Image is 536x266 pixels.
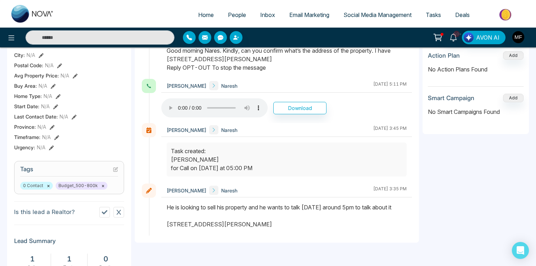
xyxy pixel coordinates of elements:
span: N/A [39,82,47,89]
span: Province : [14,123,36,131]
img: Market-place.gif [480,7,532,23]
span: N/A [38,123,46,131]
div: 0 [91,254,121,264]
span: N/A [42,133,51,141]
h3: Smart Campaign [428,94,474,102]
span: Timeframe : [14,133,40,141]
button: Add [503,94,524,102]
div: 1 [55,254,84,264]
a: Social Media Management [336,8,419,22]
img: Nova CRM Logo [11,5,54,23]
span: 10+ [453,31,460,37]
p: No Smart Campaigns Found [428,108,524,116]
a: Deals [448,8,477,22]
img: Lead Flow [464,33,474,42]
span: Social Media Management [344,11,412,18]
div: Open Intercom Messenger [512,242,529,259]
span: Budget_500-800k [56,182,107,190]
span: City : [14,51,25,59]
span: Naresh [221,187,238,194]
span: N/A [60,113,68,120]
img: User Avatar [512,31,524,43]
span: N/A [45,62,54,69]
span: Postal Code : [14,62,43,69]
a: People [221,8,253,22]
span: Urgency : [14,144,35,151]
span: Avg Property Price : [14,72,59,79]
button: AVON AI [462,31,506,44]
span: N/A [41,103,50,110]
span: N/A [27,51,35,59]
span: Inbox [260,11,275,18]
p: No Action Plans Found [428,65,524,74]
span: N/A [44,92,52,100]
span: Home [198,11,214,18]
span: N/A [61,72,69,79]
a: Home [191,8,221,22]
span: N/A [37,144,45,151]
h3: Action Plan [428,52,460,59]
a: 10+ [445,31,462,43]
a: Email Marketing [282,8,336,22]
span: 0 Contact [20,182,53,190]
h3: Lead Summary [14,237,124,248]
button: × [47,183,50,189]
span: [PERSON_NAME] [167,82,206,89]
button: Add [503,51,524,60]
span: Naresh [221,82,238,89]
button: Download [273,102,326,114]
h3: Tags [20,166,118,177]
p: Is this lead a Realtor? [14,208,75,217]
div: [DATE] 3:45 PM [373,125,407,134]
div: [DATE] 3:35 PM [373,186,407,195]
span: [PERSON_NAME] [167,187,206,194]
span: Tasks [426,11,441,18]
span: Deals [455,11,470,18]
span: Email Marketing [289,11,329,18]
div: 1 [18,254,47,264]
span: Start Date : [14,103,39,110]
span: AVON AI [476,33,499,42]
span: Buy Area : [14,82,37,89]
a: Tasks [419,8,448,22]
button: × [101,183,105,189]
span: [PERSON_NAME] [167,126,206,134]
span: Home Type : [14,92,42,100]
span: Naresh [221,126,238,134]
div: [DATE] 5:11 PM [373,81,407,90]
span: People [228,11,246,18]
a: Inbox [253,8,282,22]
span: Last Contact Date : [14,113,58,120]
